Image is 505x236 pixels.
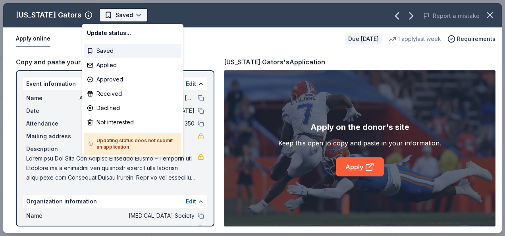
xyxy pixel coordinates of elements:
div: Saved [84,44,181,58]
div: Received [84,87,181,101]
h5: Updating status does not submit an application [89,137,177,150]
div: Applied [84,58,181,72]
div: Update status... [84,26,181,40]
div: Declined [84,101,181,115]
div: Not interested [84,115,181,130]
div: Approved [84,72,181,87]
